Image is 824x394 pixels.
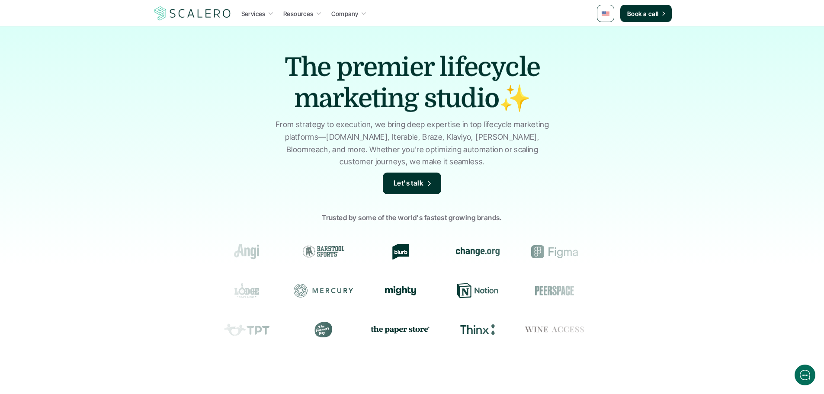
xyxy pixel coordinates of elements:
[589,283,648,298] div: Resy
[508,244,568,259] div: Figma
[394,178,424,189] p: Let's talk
[241,9,266,18] p: Services
[261,52,564,114] h1: The premier lifecycle marketing studio✨
[200,244,260,259] div: Angi
[362,324,422,335] img: the paper store
[620,5,672,22] a: Book a call
[331,9,359,18] p: Company
[285,322,345,337] div: The Farmer's Dog
[272,119,553,168] p: From strategy to execution, we bring deep expertise in top lifecycle marketing platforms—[DOMAIN_...
[383,173,442,194] a: Let's talk
[153,5,232,22] img: Scalero company logo
[208,322,268,337] div: Teachers Pay Teachers
[627,9,659,18] p: Book a call
[153,6,232,21] a: Scalero company logo
[594,247,635,257] img: Groome
[593,322,653,337] div: Prose
[281,283,340,298] div: Mercury
[72,302,109,308] span: We run on Gist
[512,283,571,298] div: Peerspace
[431,244,491,259] div: change.org
[13,58,160,99] h2: Let us know if we can help with lifecycle marketing.
[277,244,337,259] div: Barstool
[283,9,314,18] p: Resources
[13,115,160,132] button: New conversation
[358,286,417,295] div: Mighty Networks
[435,283,494,298] div: Notion
[795,365,815,385] iframe: gist-messenger-bubble-iframe
[354,244,414,259] div: Blurb
[516,322,576,337] div: Wine Access
[439,322,499,337] div: Thinx
[204,283,263,298] div: Lodge Cast Iron
[13,42,160,56] h1: Hi! Welcome to [GEOGRAPHIC_DATA].
[56,120,104,127] span: New conversation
